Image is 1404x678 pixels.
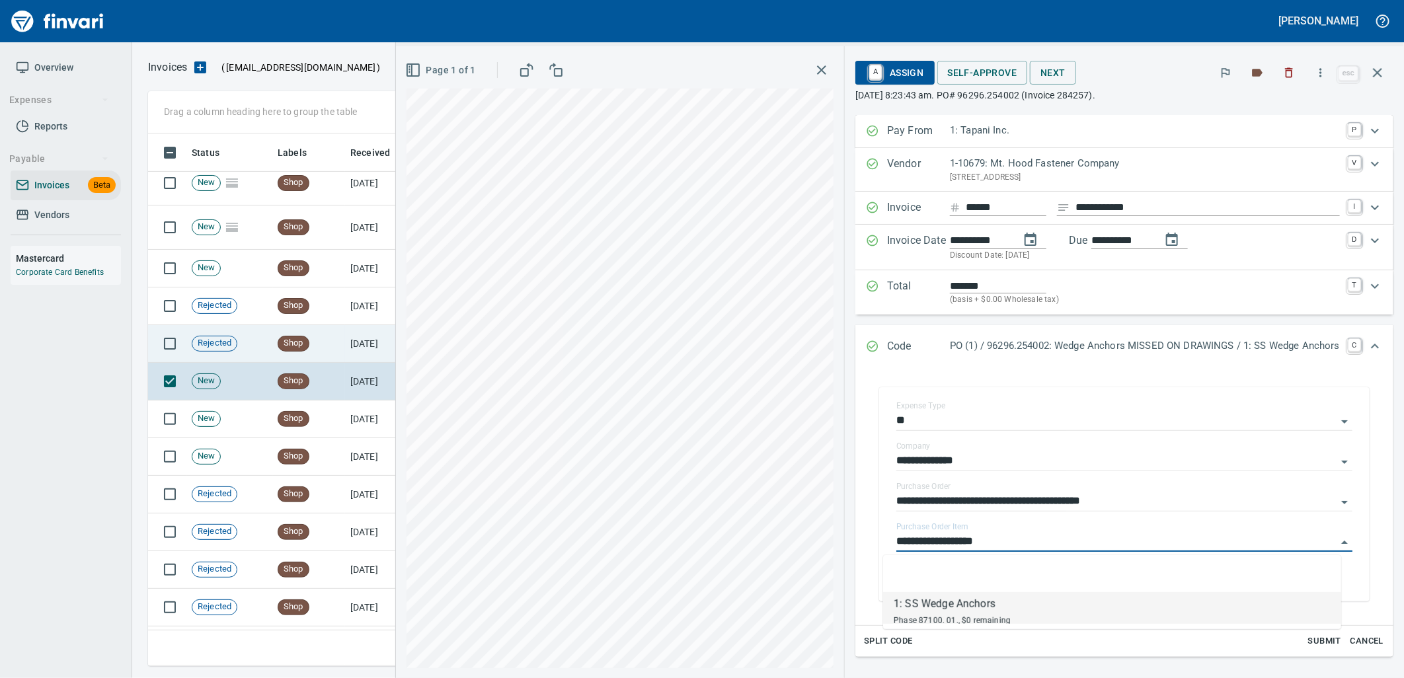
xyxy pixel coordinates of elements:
[192,221,220,233] span: New
[950,156,1340,171] p: 1-10679: Mt. Hood Fastener Company
[1156,224,1188,256] button: change due date
[34,118,67,135] span: Reports
[4,88,114,112] button: Expenses
[950,200,960,215] svg: Invoice number
[4,147,114,171] button: Payable
[9,92,109,108] span: Expenses
[192,525,237,538] span: Rejected
[887,233,950,262] p: Invoice Date
[1346,631,1388,652] button: Cancel
[855,115,1393,148] div: Expand
[861,631,916,652] button: Split Code
[345,287,418,325] td: [DATE]
[1348,200,1361,213] a: I
[34,207,69,223] span: Vendors
[192,145,219,161] span: Status
[950,338,1340,354] p: PO (1) / 96296.254002: Wedge Anchors MISSED ON DRAWINGS / 1: SS Wedge Anchors
[221,221,243,231] span: Pages Split
[345,589,418,626] td: [DATE]
[408,62,476,79] span: Page 1 of 1
[896,402,945,410] label: Expense Type
[1040,65,1066,81] span: Next
[9,151,109,167] span: Payable
[1276,11,1362,31] button: [PERSON_NAME]
[350,145,407,161] span: Received
[1057,201,1070,214] svg: Invoice description
[1279,14,1358,28] h5: [PERSON_NAME]
[192,412,220,425] span: New
[1348,123,1361,136] a: P
[855,61,934,85] button: AAssign
[187,59,214,75] button: Upload an Invoice
[192,262,220,274] span: New
[894,596,1011,612] div: 1: SS Wedge Anchors
[192,563,237,576] span: Rejected
[887,338,950,356] p: Code
[278,262,309,274] span: Shop
[950,171,1340,184] p: [STREET_ADDRESS]
[192,601,237,613] span: Rejected
[1335,57,1393,89] span: Close invoice
[350,145,390,161] span: Received
[855,148,1393,192] div: Expand
[148,59,187,75] nav: breadcrumb
[345,438,418,476] td: [DATE]
[1306,58,1335,87] button: More
[896,483,951,491] label: Purchase Order
[896,523,968,531] label: Purchase Order Item
[345,161,418,206] td: [DATE]
[345,476,418,513] td: [DATE]
[894,616,1011,625] span: Phase 87100. 01., $0 remaining
[1211,58,1240,87] button: Flag
[192,299,237,312] span: Rejected
[1349,634,1385,649] span: Cancel
[345,551,418,589] td: [DATE]
[278,601,309,613] span: Shop
[1015,224,1046,256] button: change date
[164,105,358,118] p: Drag a column heading here to group the table
[278,176,309,189] span: Shop
[896,443,931,451] label: Company
[278,375,309,387] span: Shop
[1243,58,1272,87] button: Labels
[948,65,1017,81] span: Self-Approve
[148,59,187,75] p: Invoices
[278,299,309,312] span: Shop
[214,61,381,74] p: ( )
[345,400,418,438] td: [DATE]
[950,293,1340,307] p: (basis + $0.00 Wholesale tax)
[16,268,104,277] a: Corporate Card Benefits
[192,176,220,189] span: New
[1348,156,1361,169] a: V
[1274,58,1304,87] button: Discard
[1348,338,1361,352] a: C
[855,369,1393,657] div: Expand
[855,89,1393,102] p: [DATE] 8:23:43 am. PO# 96296.254002 (Invoice 284257).
[34,177,69,194] span: Invoices
[1335,533,1354,552] button: Close
[192,375,220,387] span: New
[278,488,309,500] span: Shop
[1030,61,1076,85] button: Next
[887,200,950,217] p: Invoice
[345,250,418,287] td: [DATE]
[855,192,1393,225] div: Expand
[8,5,107,37] img: Finvari
[1348,233,1361,246] a: D
[345,626,418,664] td: [DATE]
[192,337,237,350] span: Rejected
[855,270,1393,315] div: Expand
[11,112,121,141] a: Reports
[225,61,377,74] span: [EMAIL_ADDRESS][DOMAIN_NAME]
[345,363,418,400] td: [DATE]
[192,145,237,161] span: Status
[278,221,309,233] span: Shop
[887,278,950,307] p: Total
[1335,453,1354,471] button: Open
[345,513,418,551] td: [DATE]
[11,170,121,200] a: InvoicesBeta
[1348,278,1361,291] a: T
[34,59,73,76] span: Overview
[192,488,237,500] span: Rejected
